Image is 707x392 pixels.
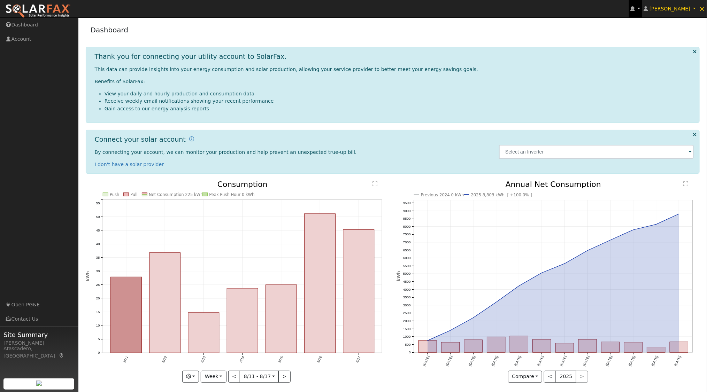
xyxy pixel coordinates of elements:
[518,284,521,287] circle: onclick=""
[560,355,568,367] text: [DATE]
[59,353,65,359] a: Map
[3,330,75,339] span: Site Summary
[683,181,688,187] text: 
[239,355,245,363] text: 8/14
[441,343,460,353] rect: onclick=""
[582,355,590,367] text: [DATE]
[464,340,483,353] rect: onclick=""
[510,336,528,353] rect: onclick=""
[647,347,666,353] rect: onclick=""
[409,351,411,354] text: 0
[506,180,601,189] text: Annual Net Consumption
[670,342,689,353] rect: onclick=""
[105,105,694,112] li: Gain access to our energy analysis reports
[110,192,119,197] text: Push
[130,192,138,197] text: Pull
[95,78,694,85] p: Benefits of SolarFax:
[343,229,374,353] rect: onclick=""
[209,192,254,197] text: Peak Push Hour 0 kWh
[403,335,411,339] text: 1000
[5,4,71,18] img: SolarFax
[278,371,291,383] button: >
[96,310,100,314] text: 15
[96,201,100,205] text: 55
[403,296,411,299] text: 3500
[95,66,478,72] span: This data can provide insights into your energy consumption and solar production, allowing your s...
[96,283,100,287] text: 25
[110,277,141,353] rect: onclick=""
[508,371,543,383] button: Compare
[449,329,452,332] circle: onclick=""
[472,316,475,319] circle: onclick=""
[678,212,681,215] circle: onclick=""
[96,215,100,219] text: 50
[624,342,643,352] rect: onclick=""
[396,271,401,282] text: kWh
[201,371,226,383] button: Week
[403,225,411,228] text: 8000
[422,355,430,367] text: [DATE]
[278,355,284,363] text: 8/15
[316,355,323,363] text: 8/16
[403,201,411,205] text: 9500
[96,242,100,246] text: 40
[533,339,551,353] rect: onclick=""
[632,228,635,231] circle: onclick=""
[98,351,100,355] text: 0
[227,288,258,353] rect: onclick=""
[95,135,186,143] h1: Connect your solar account
[149,253,180,353] rect: onclick=""
[240,371,279,383] button: 8/11 - 8/17
[403,288,411,291] text: 4000
[468,355,476,367] text: [DATE]
[537,355,545,367] text: [DATE]
[628,355,636,367] text: [DATE]
[650,6,690,11] span: [PERSON_NAME]
[556,371,576,383] button: 2025
[105,90,694,97] li: View your daily and hourly production and consumption data
[403,272,411,276] text: 5000
[96,228,100,232] text: 45
[514,355,522,367] text: [DATE]
[540,272,543,274] circle: onclick=""
[544,371,556,383] button: <
[96,324,100,328] text: 10
[373,181,378,187] text: 
[85,271,90,281] text: kWh
[556,343,574,353] rect: onclick=""
[36,381,42,386] img: retrieve
[217,180,268,189] text: Consumption
[228,371,240,383] button: <
[586,249,589,252] circle: onclick=""
[699,5,705,13] span: ×
[403,303,411,307] text: 3000
[445,355,453,367] text: [DATE]
[95,149,357,155] span: By connecting your account, we can monitor your production and help prevent an unexpected true-up...
[200,355,206,363] text: 8/13
[578,339,597,353] rect: onclick=""
[403,319,411,323] text: 2000
[161,356,168,363] text: 8/12
[487,337,506,353] rect: onclick=""
[403,233,411,236] text: 7500
[403,327,411,331] text: 1500
[405,343,411,346] text: 500
[122,356,129,363] text: 8/11
[96,269,100,273] text: 30
[403,248,411,252] text: 6500
[403,209,411,213] text: 9000
[491,355,499,367] text: [DATE]
[98,337,100,341] text: 5
[403,256,411,260] text: 6000
[418,341,437,353] rect: onclick=""
[605,355,613,367] text: [DATE]
[499,145,694,159] input: Select an Inverter
[651,355,659,367] text: [DATE]
[471,193,532,197] text: 2025 8,803 kWh [ +100.0% ]
[601,342,620,353] rect: onclick=""
[403,280,411,283] text: 4500
[674,355,682,367] text: [DATE]
[403,217,411,220] text: 8500
[403,264,411,268] text: 5500
[3,345,75,360] div: Atascadero, [GEOGRAPHIC_DATA]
